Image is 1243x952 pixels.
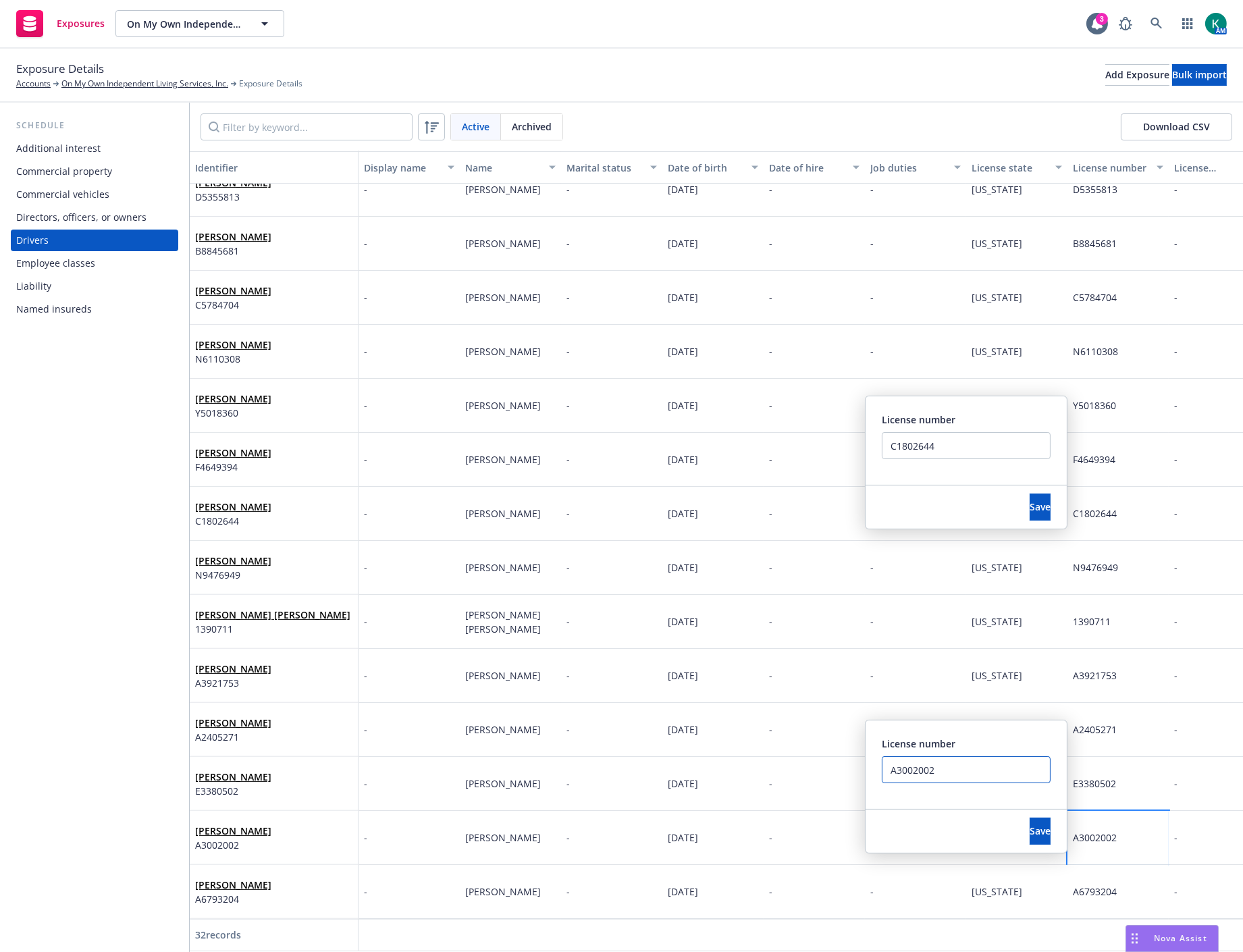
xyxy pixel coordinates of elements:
span: [DATE] [668,399,698,412]
span: - [566,615,570,628]
span: N9476949 [195,568,271,582]
span: - [1174,183,1178,196]
span: - [364,614,367,629]
span: - [364,722,367,737]
a: Named insureds [11,298,178,320]
span: 1390711 [1073,615,1111,628]
span: Exposures [57,18,105,29]
span: [PERSON_NAME] [465,237,541,250]
a: Commercial property [11,161,178,182]
span: - [364,290,367,305]
a: [PERSON_NAME] [195,230,271,243]
button: License number [1067,151,1169,184]
span: [PERSON_NAME] [195,284,271,298]
div: Display name [364,161,440,175]
span: - [769,669,772,682]
a: [PERSON_NAME] [195,338,271,351]
span: A2405271 [1073,723,1117,736]
span: [PERSON_NAME] [195,770,271,784]
span: - [566,291,570,304]
span: [US_STATE] [972,885,1022,898]
span: - [870,237,874,250]
span: [PERSON_NAME] [PERSON_NAME] [195,608,350,622]
span: - [566,777,570,790]
span: - [870,345,874,358]
span: [PERSON_NAME] [195,392,271,406]
span: - [769,291,772,304]
span: [PERSON_NAME] [195,716,271,730]
span: [PERSON_NAME] [195,878,271,892]
span: - [364,398,367,413]
span: - [1174,723,1178,736]
input: Filter by keyword... [201,113,413,140]
div: Directors, officers, or owners [16,207,147,228]
a: [PERSON_NAME] [195,500,271,513]
span: [PERSON_NAME] [465,453,541,466]
a: Additional interest [11,138,178,159]
span: [PERSON_NAME] [195,500,271,514]
div: License number [1073,161,1148,175]
span: [US_STATE] [972,615,1022,628]
span: A2405271 [195,730,271,744]
span: - [769,885,772,898]
a: Switch app [1174,10,1201,37]
span: C1802644 [1073,507,1117,520]
div: Drag to move [1126,926,1143,951]
div: Job duties [870,161,946,175]
span: - [870,885,874,898]
span: D5355813 [195,190,271,204]
span: - [769,507,772,520]
span: - [769,561,772,574]
button: License state [966,151,1067,184]
span: [PERSON_NAME] [PERSON_NAME] [465,608,544,635]
span: - [566,723,570,736]
span: E3380502 [1073,777,1116,790]
span: [PERSON_NAME] [195,230,271,244]
a: [PERSON_NAME] [195,446,271,459]
span: Nova Assist [1154,932,1207,944]
a: [PERSON_NAME] [195,770,271,783]
span: - [769,723,772,736]
span: C1802644 [195,514,271,528]
span: [US_STATE] [972,291,1022,304]
span: N6110308 [195,352,271,366]
span: - [364,668,367,683]
span: Exposure Details [16,60,104,78]
span: A6793204 [1073,885,1117,898]
a: Commercial vehicles [11,184,178,205]
button: On My Own Independent Living Services, Inc. [115,10,284,37]
span: - [1174,453,1178,466]
span: - [364,560,367,575]
button: Add Exposure [1105,64,1169,86]
span: [US_STATE] [972,237,1022,250]
span: Archived [512,120,552,134]
span: - [566,183,570,196]
span: A3002002 [195,838,271,852]
a: Liability [11,275,178,297]
button: Marital status [561,151,662,184]
span: [DATE] [668,669,698,682]
span: B8845681 [1073,237,1117,250]
span: - [870,183,874,196]
span: - [364,344,367,359]
button: Download CSV [1121,113,1232,140]
span: - [566,237,570,250]
span: - [364,506,367,521]
span: [US_STATE] [972,345,1022,358]
button: Date of birth [662,151,764,184]
div: Add Exposure [1105,65,1169,85]
span: [US_STATE] [972,669,1022,682]
a: Accounts [16,78,51,90]
span: A6793204 [195,892,271,906]
span: [DATE] [668,237,698,250]
span: F4649394 [195,460,271,474]
span: [PERSON_NAME] [195,338,271,352]
span: - [566,507,570,520]
span: - [1174,399,1178,412]
span: Exposure Details [239,78,302,90]
div: Name [465,161,541,175]
span: - [1174,669,1178,682]
span: A3921753 [195,676,271,690]
span: [PERSON_NAME] [465,291,541,304]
